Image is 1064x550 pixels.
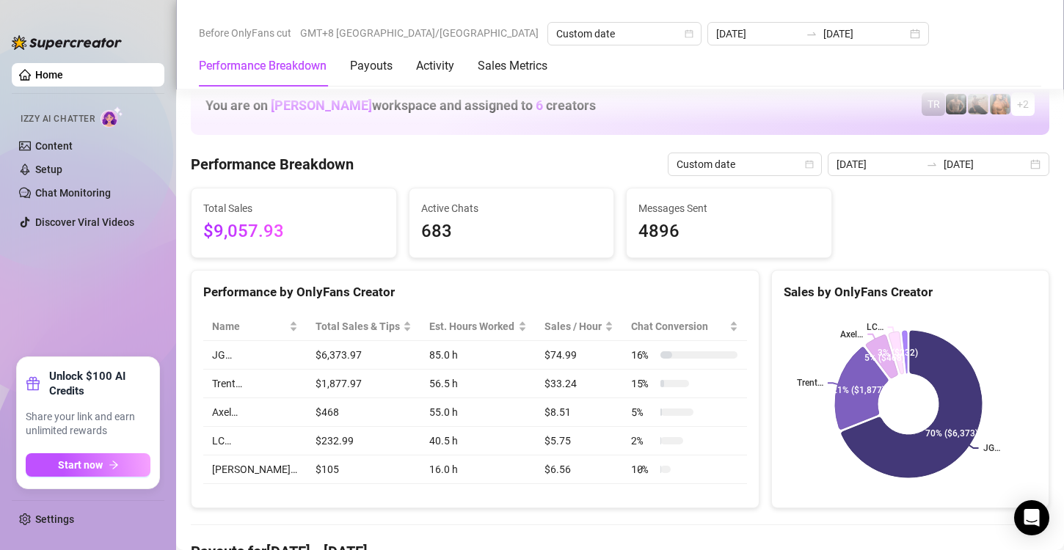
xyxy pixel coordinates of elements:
td: 56.5 h [420,370,536,398]
button: Start nowarrow-right [26,453,150,477]
td: $105 [307,455,421,484]
span: GMT+8 [GEOGRAPHIC_DATA]/[GEOGRAPHIC_DATA] [300,22,539,44]
div: Activity [416,57,454,75]
div: Est. Hours Worked [429,318,515,334]
img: AI Chatter [101,106,123,128]
span: Total Sales & Tips [316,318,401,334]
div: Payouts [350,57,393,75]
span: swap-right [926,158,938,170]
td: $232.99 [307,427,421,455]
text: Trent… [797,378,823,389]
text: LC… [866,322,883,332]
span: Chat Conversion [631,318,726,334]
a: Settings [35,513,74,525]
input: End date [944,156,1027,172]
div: Open Intercom Messenger [1014,500,1049,535]
td: $1,877.97 [307,370,421,398]
input: End date [823,26,907,42]
h1: You are on workspace and assigned to creators [205,98,596,114]
span: to [926,158,938,170]
img: Trent [946,94,966,114]
span: calendar [685,29,693,38]
input: Start date [716,26,800,42]
span: arrow-right [109,460,119,470]
text: JG… [983,443,999,453]
span: Custom date [677,153,813,175]
span: 2 % [631,433,655,449]
img: logo-BBDzfeDw.svg [12,35,122,50]
span: 6 [536,98,543,113]
span: Name [212,318,286,334]
span: [PERSON_NAME] [271,98,372,113]
input: Start date [837,156,920,172]
th: Name [203,312,307,341]
td: $5.75 [536,427,622,455]
span: TR [928,96,940,112]
td: $6,373.97 [307,341,421,370]
img: LC [968,94,988,114]
span: Total Sales [203,200,385,216]
a: Home [35,69,63,81]
span: to [806,28,817,40]
div: Performance Breakdown [199,57,327,75]
th: Chat Conversion [622,312,747,341]
td: 40.5 h [420,427,536,455]
a: Chat Monitoring [35,187,111,199]
span: Before OnlyFans cut [199,22,291,44]
td: $33.24 [536,370,622,398]
span: Active Chats [421,200,602,216]
h4: Performance Breakdown [191,154,354,175]
th: Sales / Hour [536,312,622,341]
span: Start now [58,459,103,471]
a: Content [35,140,73,152]
span: calendar [805,160,814,169]
text: Axel… [840,329,863,340]
td: 16.0 h [420,455,536,484]
span: 683 [421,218,602,246]
span: + 2 [1017,96,1029,112]
a: Setup [35,164,62,175]
span: Messages Sent [638,200,820,216]
span: Share your link and earn unlimited rewards [26,410,150,439]
strong: Unlock $100 AI Credits [49,369,150,398]
th: Total Sales & Tips [307,312,421,341]
span: Custom date [556,23,693,45]
div: Sales by OnlyFans Creator [784,282,1037,302]
a: Discover Viral Videos [35,216,134,228]
td: $74.99 [536,341,622,370]
td: $8.51 [536,398,622,427]
td: [PERSON_NAME]… [203,455,307,484]
span: Izzy AI Chatter [21,112,95,126]
span: 4896 [638,218,820,246]
span: 15 % [631,375,655,392]
img: JG [990,94,1010,114]
td: LC… [203,427,307,455]
span: gift [26,376,40,391]
span: 16 % [631,347,655,363]
td: JG… [203,341,307,370]
span: 10 % [631,461,655,477]
div: Sales Metrics [478,57,547,75]
span: 5 % [631,404,655,420]
span: Sales / Hour [544,318,602,334]
td: Axel… [203,398,307,427]
td: 55.0 h [420,398,536,427]
span: swap-right [806,28,817,40]
td: Trent… [203,370,307,398]
div: Performance by OnlyFans Creator [203,282,747,302]
span: $9,057.93 [203,218,385,246]
td: 85.0 h [420,341,536,370]
td: $6.56 [536,455,622,484]
td: $468 [307,398,421,427]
